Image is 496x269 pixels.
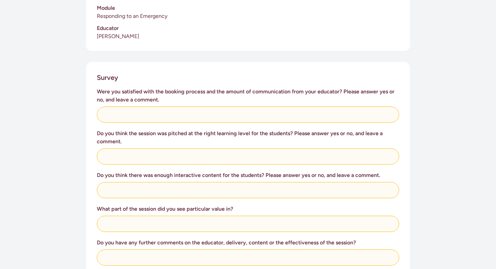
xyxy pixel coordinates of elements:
[97,205,399,213] h3: What part of the session did you see particular value in?
[97,88,399,104] h3: Were you satisfied with the booking process and the amount of communication from your educator? P...
[97,73,118,82] h2: Survey
[97,24,399,32] h3: Educator
[97,129,399,146] h3: Do you think the session was pitched at the right learning level for the students? Please answer ...
[97,32,399,40] p: [PERSON_NAME]
[97,171,399,179] h3: Do you think there was enough interactive content for the students? Please answer yes or no, and ...
[97,239,399,247] h3: Do you have any further comments on the educator, delivery, content or the effectiveness of the s...
[97,4,399,12] h3: Module
[97,12,399,20] p: Responding to an Emergency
